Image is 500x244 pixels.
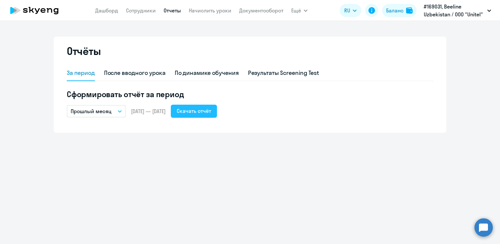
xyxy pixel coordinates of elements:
[171,105,217,118] button: Скачать отчёт
[67,44,101,58] h2: Отчёты
[291,4,308,17] button: Ещё
[164,7,181,14] a: Отчеты
[175,69,239,77] div: По динамике обучения
[67,89,433,99] h5: Сформировать отчёт за период
[71,107,112,115] p: Прошлый месяц
[189,7,231,14] a: Начислить уроки
[104,69,166,77] div: После вводного урока
[406,7,413,14] img: balance
[424,3,485,18] p: #169031, Beeline Uzbekistan / ООО "Unitel"
[420,3,494,18] button: #169031, Beeline Uzbekistan / ООО "Unitel"
[386,7,403,14] div: Баланс
[95,7,118,14] a: Дашборд
[239,7,283,14] a: Документооборот
[67,105,126,117] button: Прошлый месяц
[340,4,361,17] button: RU
[291,7,301,14] span: Ещё
[344,7,350,14] span: RU
[131,108,166,115] span: [DATE] — [DATE]
[126,7,156,14] a: Сотрудники
[177,107,211,115] div: Скачать отчёт
[248,69,319,77] div: Результаты Screening Test
[67,69,95,77] div: За период
[382,4,417,17] button: Балансbalance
